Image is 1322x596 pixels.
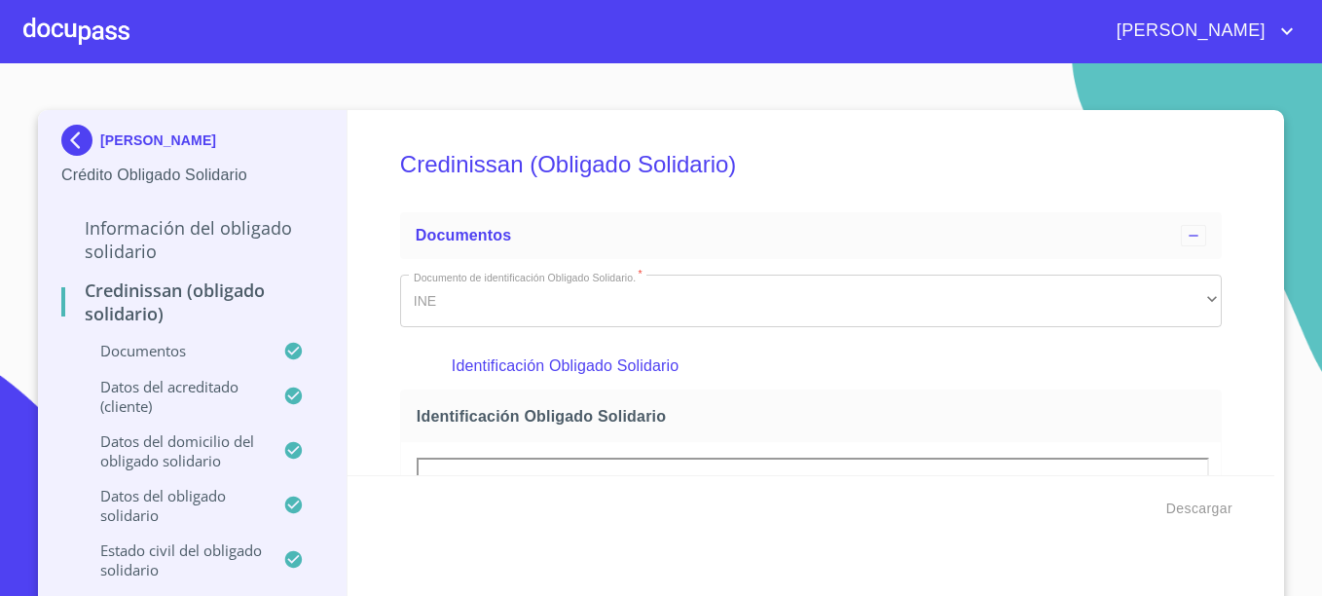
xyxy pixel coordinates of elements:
p: Información del Obligado Solidario [61,216,323,263]
p: Crédito Obligado Solidario [61,164,323,187]
div: [PERSON_NAME] [61,125,323,164]
p: Estado civil del obligado solidario [61,540,283,579]
p: Documentos [61,341,283,360]
p: Datos del obligado solidario [61,486,283,525]
p: Datos del Domicilio del Obligado Solidario [61,431,283,470]
p: [PERSON_NAME] [100,132,216,148]
div: INE [400,275,1222,327]
p: Identificación Obligado Solidario [452,354,1170,378]
button: account of current user [1102,16,1299,47]
button: Descargar [1158,491,1240,527]
span: [PERSON_NAME] [1102,16,1275,47]
span: Descargar [1166,497,1232,521]
p: Datos del acreditado (cliente) [61,377,283,416]
span: Identificación Obligado Solidario [417,406,1213,427]
img: Docupass spot blue [61,125,100,156]
span: Documentos [416,227,511,243]
h5: Credinissan (Obligado Solidario) [400,125,1222,205]
p: Credinissan (Obligado Solidario) [61,279,323,325]
div: Documentos [400,212,1222,259]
